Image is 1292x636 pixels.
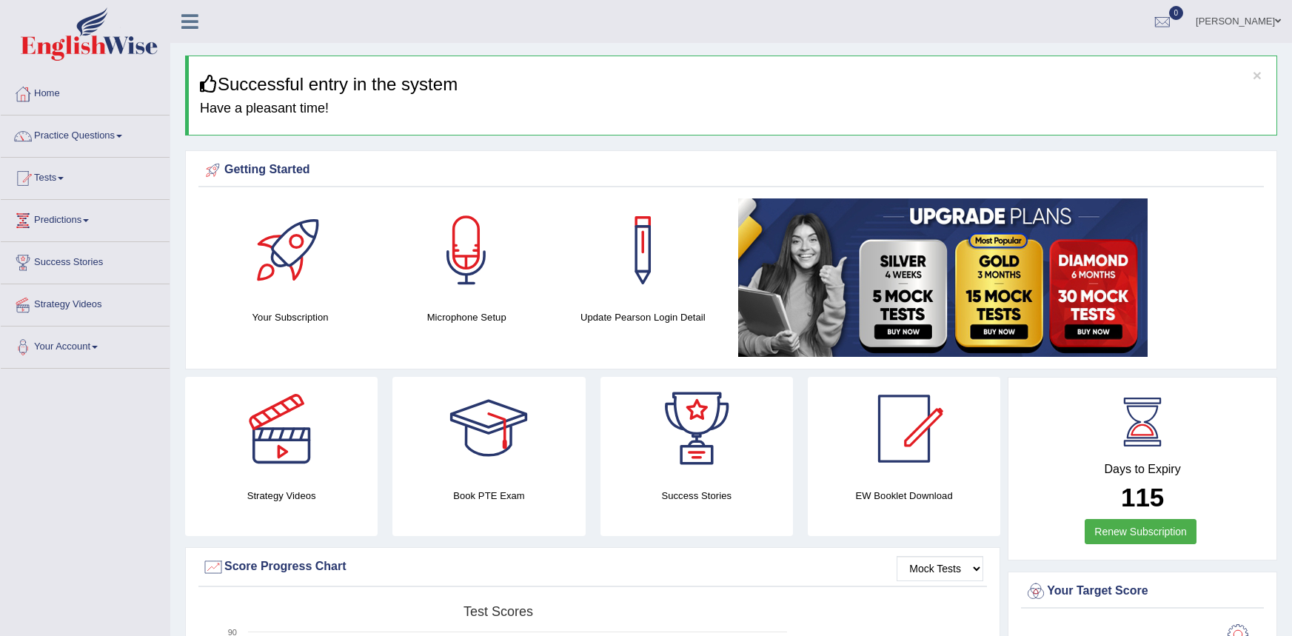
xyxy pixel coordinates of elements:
[1,116,170,153] a: Practice Questions
[202,159,1260,181] div: Getting Started
[200,75,1265,94] h3: Successful entry in the system
[738,198,1148,357] img: small5.jpg
[392,488,585,503] h4: Book PTE Exam
[1085,519,1196,544] a: Renew Subscription
[1253,67,1262,83] button: ×
[1,158,170,195] a: Tests
[1121,483,1164,512] b: 115
[202,556,983,578] div: Score Progress Chart
[386,309,547,325] h4: Microphone Setup
[1025,580,1260,603] div: Your Target Score
[1,327,170,364] a: Your Account
[1,284,170,321] a: Strategy Videos
[1,200,170,237] a: Predictions
[600,488,793,503] h4: Success Stories
[1,242,170,279] a: Success Stories
[1025,463,1260,476] h4: Days to Expiry
[808,488,1000,503] h4: EW Booklet Download
[1169,6,1184,20] span: 0
[185,488,378,503] h4: Strategy Videos
[463,604,533,619] tspan: Test scores
[210,309,371,325] h4: Your Subscription
[1,73,170,110] a: Home
[562,309,723,325] h4: Update Pearson Login Detail
[200,101,1265,116] h4: Have a pleasant time!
